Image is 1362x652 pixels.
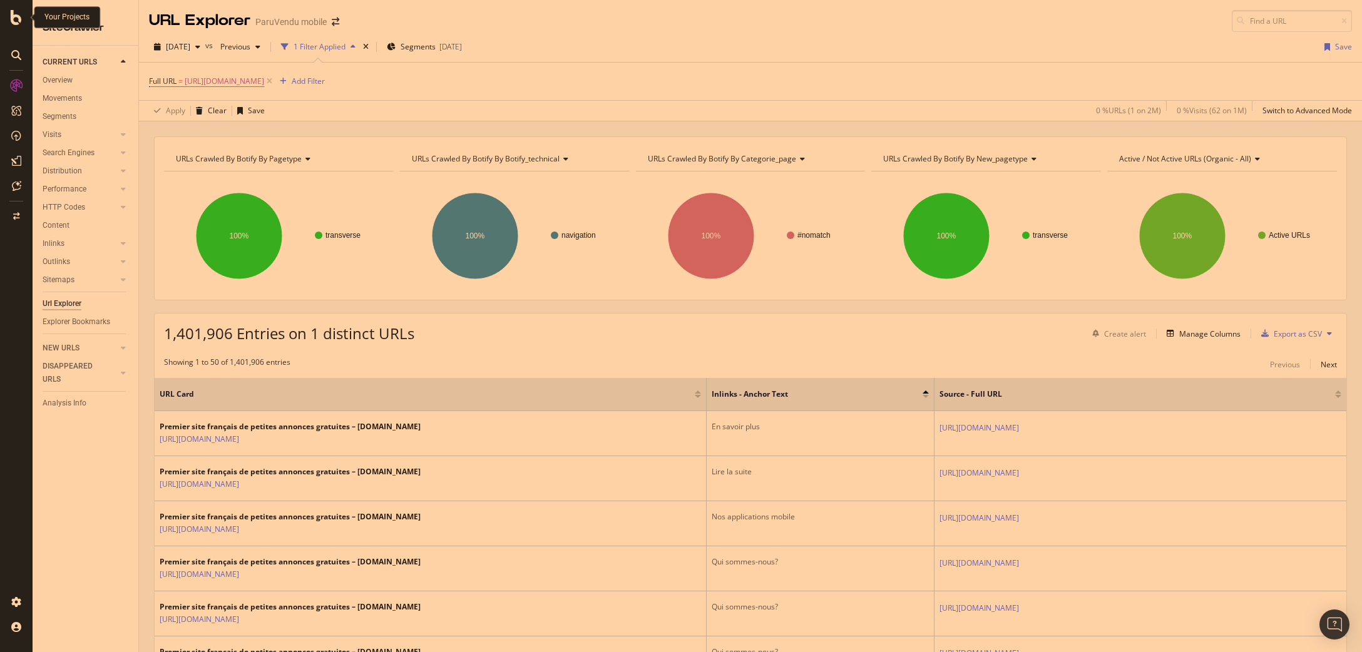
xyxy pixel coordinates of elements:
[149,37,205,57] button: [DATE]
[43,360,117,386] a: DISAPPEARED URLS
[1096,105,1161,116] div: 0 % URLs ( 1 on 2M )
[164,357,290,372] div: Showing 1 to 50 of 1,401,906 entries
[160,466,421,477] div: Premier site français de petites annonces gratuites – [DOMAIN_NAME]
[205,40,215,51] span: vs
[43,165,117,178] a: Distribution
[439,41,462,52] div: [DATE]
[701,232,720,240] text: 100%
[160,421,421,432] div: Premier site français de petites annonces gratuites – [DOMAIN_NAME]
[43,273,117,287] a: Sitemaps
[43,74,130,87] a: Overview
[191,101,227,121] button: Clear
[43,297,81,310] div: Url Explorer
[43,315,130,329] a: Explorer Bookmarks
[1232,10,1352,32] input: Find a URL
[465,232,484,240] text: 100%
[401,41,436,52] span: Segments
[149,101,185,121] button: Apply
[43,297,130,310] a: Url Explorer
[561,231,596,240] text: navigation
[43,342,79,355] div: NEW URLS
[1262,105,1352,116] div: Switch to Advanced Mode
[43,273,74,287] div: Sitemaps
[871,181,1101,290] svg: A chart.
[43,128,117,141] a: Visits
[43,397,86,410] div: Analysis Info
[164,181,394,290] svg: A chart.
[1256,323,1322,344] button: Export as CSV
[1319,37,1352,57] button: Save
[44,12,90,23] div: Your Projects
[712,511,929,522] div: Nos applications mobile
[1269,231,1310,240] text: Active URLs
[149,10,250,31] div: URL Explorer
[43,255,70,268] div: Outlinks
[232,101,265,121] button: Save
[160,389,692,400] span: URL Card
[160,613,239,626] a: [URL][DOMAIN_NAME]
[881,149,1090,169] h4: URLs Crawled By Botify By new_pagetype
[43,237,117,250] a: Inlinks
[43,219,130,232] a: Content
[940,422,1019,434] a: [URL][DOMAIN_NAME]
[43,201,117,214] a: HTTP Codes
[43,183,117,196] a: Performance
[43,110,130,123] a: Segments
[412,153,560,164] span: URLs Crawled By Botify By botify_technical
[1087,323,1146,344] button: Create alert
[940,557,1019,569] a: [URL][DOMAIN_NAME]
[215,37,265,57] button: Previous
[43,201,85,214] div: HTTP Codes
[160,556,421,568] div: Premier site français de petites annonces gratuites – [DOMAIN_NAME]
[43,146,117,160] a: Search Engines
[940,389,1316,400] span: Source - Full URL
[361,41,371,53] div: times
[636,181,866,290] svg: A chart.
[382,37,467,57] button: Segments[DATE]
[166,105,185,116] div: Apply
[43,342,117,355] a: NEW URLS
[1257,101,1352,121] button: Switch to Advanced Mode
[292,76,325,86] div: Add Filter
[937,232,956,240] text: 100%
[712,421,929,432] div: En savoir plus
[1117,149,1326,169] h4: Active / Not Active URLs
[645,149,854,169] h4: URLs Crawled By Botify By categorie_page
[1274,329,1322,339] div: Export as CSV
[160,433,239,446] a: [URL][DOMAIN_NAME]
[43,315,110,329] div: Explorer Bookmarks
[1162,326,1241,341] button: Manage Columns
[43,146,95,160] div: Search Engines
[43,219,69,232] div: Content
[1270,359,1300,370] div: Previous
[160,568,239,581] a: [URL][DOMAIN_NAME]
[43,56,117,69] a: CURRENT URLS
[160,601,421,613] div: Premier site français de petites annonces gratuites – [DOMAIN_NAME]
[1033,231,1068,240] text: transverse
[275,74,325,89] button: Add Filter
[648,153,796,164] span: URLs Crawled By Botify By categorie_page
[160,478,239,491] a: [URL][DOMAIN_NAME]
[176,153,302,164] span: URLs Crawled By Botify By pagetype
[712,466,929,477] div: Lire la suite
[166,41,190,52] span: 2025 Sep. 12th
[160,523,239,536] a: [URL][DOMAIN_NAME]
[43,360,106,386] div: DISAPPEARED URLS
[173,149,382,169] h4: URLs Crawled By Botify By pagetype
[1321,359,1337,370] div: Next
[1335,41,1352,52] div: Save
[43,165,82,178] div: Distribution
[400,181,630,290] svg: A chart.
[409,149,618,169] h4: URLs Crawled By Botify By botify_technical
[797,231,831,240] text: #nomatch
[43,237,64,250] div: Inlinks
[712,556,929,568] div: Qui sommes-nous?
[1270,357,1300,372] button: Previous
[160,511,421,522] div: Premier site français de petites annonces gratuites – [DOMAIN_NAME]
[43,74,73,87] div: Overview
[712,601,929,613] div: Qui sommes-nous?
[43,92,82,105] div: Movements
